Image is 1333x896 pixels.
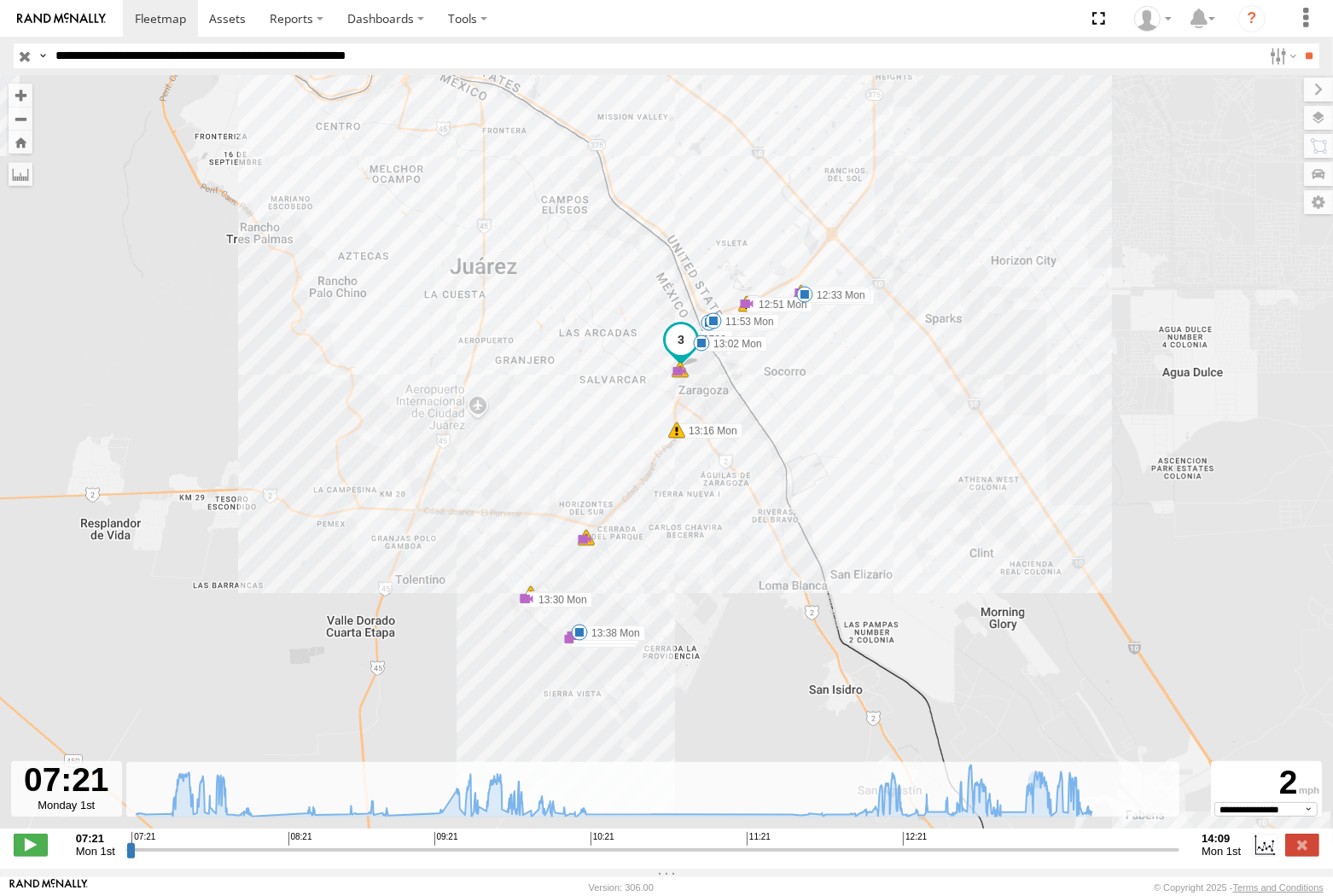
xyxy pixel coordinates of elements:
button: Zoom in [9,84,32,107]
label: Measure [9,162,32,186]
label: 13:16 Mon [677,423,742,439]
span: 08:21 [288,832,312,846]
strong: 07:21 [76,832,115,845]
label: 12:33 Mon [805,288,870,303]
div: 28 [672,361,689,378]
label: Play/Stop [14,834,48,856]
span: 8736 [703,334,726,346]
label: 13:02 Mon [701,336,767,352]
div: © Copyright 2025 - [1154,882,1324,893]
div: 11 [578,529,595,546]
span: 10:21 [591,832,614,846]
strong: 14:09 [1202,832,1241,845]
label: Map Settings [1304,190,1333,214]
a: Terms and Conditions [1233,882,1324,893]
div: 5 [576,531,593,548]
div: Version: 306.00 [589,882,654,893]
span: Mon 1st Sep 2025 [1202,845,1241,858]
label: 12:29 Mon [801,286,867,301]
span: 12:21 [903,832,927,846]
div: Fernando Valdez [1128,6,1178,32]
label: 12:51 Mon [747,297,812,312]
label: 13:30 Mon [527,592,592,608]
img: rand-logo.svg [17,13,106,25]
label: Search Filter Options [1263,44,1300,68]
label: 13:38 Mon [579,625,645,641]
div: 14 [522,585,539,602]
div: 12 [671,363,688,380]
label: Close [1285,834,1319,856]
span: 09:21 [434,832,458,846]
div: 2 [1214,764,1319,802]
span: 11:21 [747,832,771,846]
button: Zoom out [9,107,32,131]
i: ? [1238,5,1266,32]
span: 07:21 [131,832,155,846]
button: Zoom Home [9,131,32,154]
label: 11:53 Mon [713,314,779,329]
a: Visit our Website [9,879,88,896]
span: Mon 1st Sep 2025 [76,845,115,858]
label: Search Query [36,44,49,68]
